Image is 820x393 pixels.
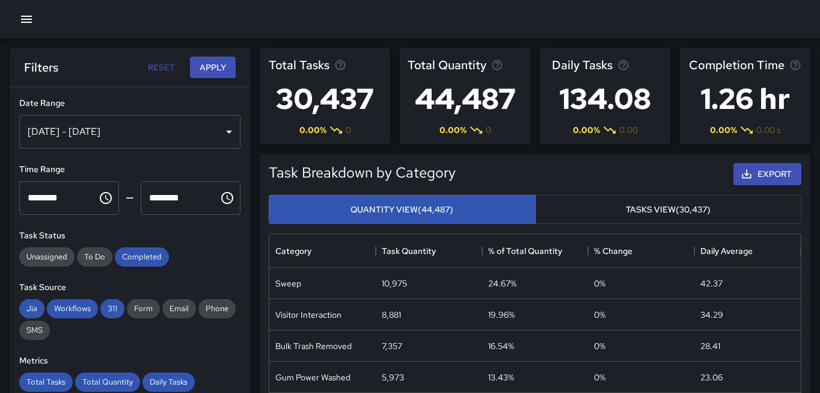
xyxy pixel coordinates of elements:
[488,309,515,321] div: 19.96%
[382,309,401,321] div: 8,881
[142,57,180,79] button: Reset
[19,281,240,294] h6: Task Source
[689,55,785,75] span: Completion Time
[482,234,589,268] div: % of Total Quantity
[24,58,58,77] h6: Filters
[346,124,351,136] span: 0
[488,234,562,268] div: % of Total Quantity
[488,277,516,289] div: 24.67%
[594,371,605,383] span: 0 %
[700,234,753,268] div: Daily Average
[269,195,536,224] button: Quantity View(44,487)
[19,303,44,314] span: Jia
[382,340,402,352] div: 7,357
[700,371,723,383] div: 23.06
[382,234,436,268] div: Task Quantity
[47,303,98,314] span: Workflows
[47,299,98,318] div: Workflows
[190,57,236,79] button: Apply
[594,309,605,321] span: 0 %
[115,247,169,267] div: Completed
[382,371,404,383] div: 5,973
[75,373,140,392] div: Total Quantity
[594,234,632,268] div: % Change
[573,124,600,136] span: 0.00 %
[94,186,118,210] button: Choose time, selected time is 12:00 AM
[486,124,491,136] span: 0
[700,340,720,352] div: 28.41
[75,377,140,387] span: Total Quantity
[552,55,613,75] span: Daily Tasks
[376,234,482,268] div: Task Quantity
[77,247,112,267] div: To Do
[594,340,605,352] span: 0 %
[700,309,723,321] div: 34.29
[789,59,801,71] svg: Average time taken to complete tasks in the selected period, compared to the previous period.
[127,299,160,318] div: Form
[142,373,195,392] div: Daily Tasks
[408,55,486,75] span: Total Quantity
[594,277,605,289] span: 0 %
[488,371,514,383] div: 13.43%
[299,124,326,136] span: 0.00 %
[100,303,124,314] span: 311
[408,75,523,123] h3: 44,487
[19,299,44,318] div: Jia
[100,299,124,318] div: 311
[19,229,240,243] h6: Task Status
[275,309,341,321] div: Visitor Interaction
[19,115,240,149] div: [DATE] - [DATE]
[127,303,160,314] span: Form
[19,321,50,340] div: SMS
[488,340,514,352] div: 16.54%
[552,75,658,123] h3: 134.08
[588,234,694,268] div: % Change
[19,97,240,110] h6: Date Range
[77,252,112,262] span: To Do
[439,124,467,136] span: 0.00 %
[19,377,73,387] span: Total Tasks
[491,59,503,71] svg: Total task quantity in the selected period, compared to the previous period.
[198,303,236,314] span: Phone
[19,373,73,392] div: Total Tasks
[142,377,195,387] span: Daily Tasks
[334,59,346,71] svg: Total number of tasks in the selected period, compared to the previous period.
[275,234,311,268] div: Category
[198,299,236,318] div: Phone
[19,325,50,335] span: SMS
[115,252,169,262] span: Completed
[619,124,638,136] span: 0.00
[275,371,350,383] div: Gum Power Washed
[710,124,737,136] span: 0.00 %
[19,247,75,267] div: Unassigned
[733,163,801,185] button: Export
[269,234,376,268] div: Category
[617,59,629,71] svg: Average number of tasks per day in the selected period, compared to the previous period.
[756,124,780,136] span: 0.00 s
[269,55,329,75] span: Total Tasks
[162,299,196,318] div: Email
[19,354,240,368] h6: Metrics
[689,75,801,123] h3: 1.26 hr
[19,252,75,262] span: Unassigned
[275,277,301,289] div: Sweep
[162,303,196,314] span: Email
[694,234,801,268] div: Daily Average
[19,163,240,176] h6: Time Range
[269,163,456,182] h5: Task Breakdown by Category
[275,340,352,352] div: Bulk Trash Removed
[269,75,381,123] h3: 30,437
[700,277,723,289] div: 42.37
[215,186,239,210] button: Choose time, selected time is 11:59 PM
[535,195,802,224] button: Tasks View(30,437)
[382,277,407,289] div: 10,975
